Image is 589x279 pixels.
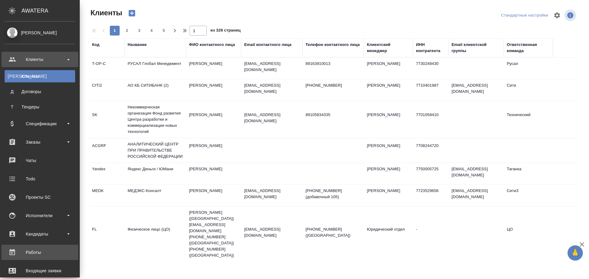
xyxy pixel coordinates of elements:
[89,109,125,130] td: SK
[2,263,78,278] a: Входящие заявки
[504,79,553,101] td: Сити
[5,266,75,275] div: Входящие заявки
[306,42,360,48] div: Телефон контактного лица
[5,119,75,128] div: Спецификации
[504,163,553,184] td: Таганка
[5,229,75,239] div: Кандидаты
[159,26,169,36] button: 5
[499,11,550,20] div: split button
[416,42,445,54] div: ИНН контрагента
[306,188,361,200] p: [PHONE_NUMBER] (добавочный 105)
[413,79,448,101] td: 7710401987
[244,188,299,200] p: [EMAIL_ADDRESS][DOMAIN_NAME]
[244,42,291,48] div: Email контактного лица
[306,82,361,89] p: [PHONE_NUMBER]
[186,58,241,79] td: [PERSON_NAME]
[413,223,448,245] td: -
[507,42,550,54] div: Ответственная команда
[364,140,413,161] td: [PERSON_NAME]
[244,82,299,95] p: [EMAIL_ADDRESS][DOMAIN_NAME]
[125,8,139,18] button: Создать
[244,112,299,124] p: [EMAIL_ADDRESS][DOMAIN_NAME]
[125,185,186,206] td: МЕДЭКС-Консалт
[504,185,553,206] td: Сити3
[89,79,125,101] td: CITI2
[134,26,144,36] button: 3
[504,58,553,79] td: Русал
[364,223,413,245] td: Юридический отдел
[128,42,147,48] div: Название
[89,8,122,18] span: Клиенты
[413,163,448,184] td: 7750005725
[147,28,156,34] span: 4
[2,171,78,187] a: Todo
[413,109,448,130] td: 7701058410
[5,138,75,147] div: Заказы
[8,104,72,110] div: Тендеры
[8,73,72,79] div: Клиенты
[244,226,299,239] p: [EMAIL_ADDRESS][DOMAIN_NAME]
[5,211,75,220] div: Исполнители
[364,163,413,184] td: [PERSON_NAME]
[8,89,72,95] div: Договоры
[5,70,75,82] a: [PERSON_NAME]Клиенты
[210,27,241,36] span: из 326 страниц
[5,193,75,202] div: Проекты SC
[413,140,448,161] td: 7708244720
[2,190,78,205] a: Проекты SC
[364,109,413,130] td: [PERSON_NAME]
[89,58,125,79] td: T-OP-C
[186,140,241,161] td: [PERSON_NAME]
[186,79,241,101] td: [PERSON_NAME]
[367,42,410,54] div: Клиентский менеджер
[364,79,413,101] td: [PERSON_NAME]
[2,153,78,168] a: Чаты
[306,226,361,239] p: [PHONE_NUMBER] ([GEOGRAPHIC_DATA])
[5,101,75,113] a: ТТендеры
[413,185,448,206] td: 7723529656
[134,28,144,34] span: 3
[186,109,241,130] td: [PERSON_NAME]
[189,42,235,48] div: ФИО контактного лица
[89,223,125,245] td: FL
[92,42,99,48] div: Код
[364,185,413,206] td: [PERSON_NAME]
[159,28,169,34] span: 5
[5,248,75,257] div: Работы
[570,247,580,259] span: 🙏
[21,5,80,17] div: AWATERA
[364,58,413,79] td: [PERSON_NAME]
[89,140,125,161] td: ACGRF
[306,61,361,67] p: 89163910013
[125,58,186,79] td: РУСАЛ Глобал Менеджмент
[186,206,241,262] td: [PERSON_NAME] ([GEOGRAPHIC_DATA]) [EMAIL_ADDRESS][DOMAIN_NAME] [PHONE_NUMBER] ([GEOGRAPHIC_DATA])...
[122,26,132,36] button: 2
[125,223,186,245] td: Физическое лицо (ЦО)
[564,9,577,21] span: Посмотреть информацию
[5,29,75,36] div: [PERSON_NAME]
[504,223,553,245] td: ЦО
[448,163,504,184] td: [EMAIL_ADDRESS][DOMAIN_NAME]
[2,245,78,260] a: Работы
[125,138,186,163] td: АНАЛИТИЧЕСКИЙ ЦЕНТР ПРИ ПРАВИТЕЛЬСТВЕ РОССИЙСКОЙ ФЕДЕРАЦИИ
[568,245,583,261] button: 🙏
[125,79,186,101] td: АО КБ СИТИБАНК (2)
[89,185,125,206] td: MEDK
[448,79,504,101] td: [EMAIL_ADDRESS][DOMAIN_NAME]
[306,112,361,118] p: 89105834335
[448,185,504,206] td: [EMAIL_ADDRESS][DOMAIN_NAME]
[125,163,186,184] td: Яндекс Деньги / ЮМани
[147,26,156,36] button: 4
[5,85,75,98] a: ДДоговоры
[186,185,241,206] td: [PERSON_NAME]
[452,42,501,54] div: Email клиентской группы
[186,163,241,184] td: [PERSON_NAME]
[413,58,448,79] td: 7730248430
[550,8,564,23] span: Настроить таблицу
[122,28,132,34] span: 2
[89,163,125,184] td: Yandex
[5,174,75,183] div: Todo
[5,55,75,64] div: Клиенты
[504,109,553,130] td: Технический
[125,101,186,138] td: Некоммерческая организация Фонд развития Центра разработки и коммерциализации новых технологий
